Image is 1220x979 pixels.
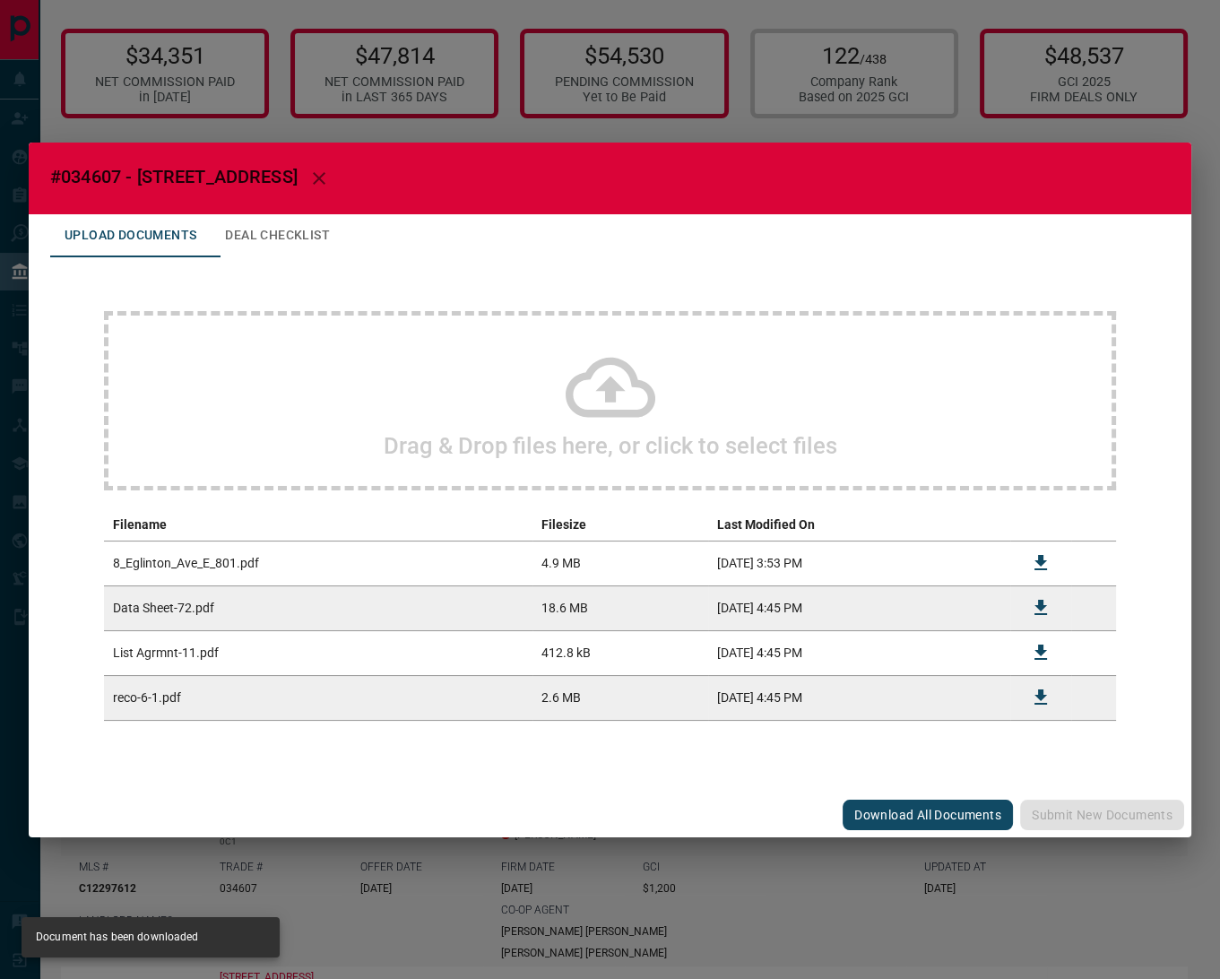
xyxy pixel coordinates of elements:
h2: Drag & Drop files here, or click to select files [384,432,837,459]
button: Upload Documents [50,214,211,257]
div: Document has been downloaded [36,923,199,952]
td: [DATE] 4:45 PM [708,675,1010,720]
span: #034607 - [STREET_ADDRESS] [50,166,298,187]
button: Download [1019,631,1062,674]
th: Filename [104,508,532,541]
td: [DATE] 4:45 PM [708,630,1010,675]
td: 8_Eglinton_Ave_E_801.pdf [104,541,532,585]
td: reco-6-1.pdf [104,675,532,720]
div: Drag & Drop files here, or click to select files [104,311,1116,490]
th: delete file action column [1071,508,1116,541]
th: Filesize [532,508,708,541]
th: download action column [1010,508,1071,541]
td: 4.9 MB [532,541,708,585]
button: Download [1019,541,1062,585]
button: Download [1019,676,1062,719]
td: [DATE] 4:45 PM [708,585,1010,630]
td: [DATE] 3:53 PM [708,541,1010,585]
td: 412.8 kB [532,630,708,675]
button: Download [1019,586,1062,629]
td: 2.6 MB [532,675,708,720]
td: List Agrmnt-11.pdf [104,630,532,675]
td: Data Sheet-72.pdf [104,585,532,630]
th: Last Modified On [708,508,1010,541]
button: Deal Checklist [211,214,344,257]
button: Download All Documents [843,800,1013,830]
td: 18.6 MB [532,585,708,630]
